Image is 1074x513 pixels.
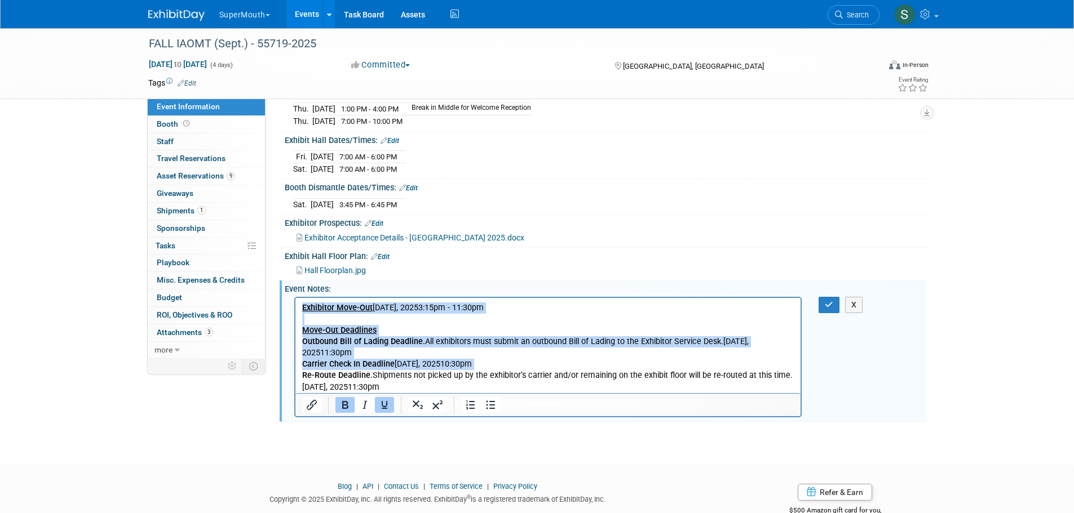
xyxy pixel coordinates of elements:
[156,241,175,250] span: Tasks
[347,59,414,71] button: Committed
[148,10,205,21] img: ExhibitDay
[173,60,183,69] span: to
[148,307,265,324] a: ROI, Objectives & ROO
[898,77,928,83] div: Event Rating
[293,163,311,175] td: Sat.
[293,198,311,210] td: Sat.
[338,482,352,490] a: Blog
[311,163,334,175] td: [DATE]
[408,397,427,413] button: Subscript
[381,137,399,145] a: Edit
[293,115,312,127] td: Thu.
[828,5,879,25] a: Search
[339,153,397,161] span: 7:00 AM - 6:00 PM
[311,198,334,210] td: [DATE]
[148,203,265,220] a: Shipments1
[461,397,480,413] button: Numbered list
[157,293,182,302] span: Budget
[285,132,926,146] div: Exhibit Hall Dates/Times:
[157,189,193,198] span: Giveaways
[293,103,312,115] td: Thu.
[481,397,500,413] button: Bullet list
[242,359,265,373] td: Toggle Event Tabs
[285,215,926,229] div: Exhibitor Prospectus:
[209,61,233,69] span: (4 days)
[339,165,397,173] span: 7:00 AM - 6:00 PM
[399,184,418,192] a: Edit
[845,297,863,313] button: X
[178,79,196,87] a: Edit
[148,185,265,202] a: Giveaways
[363,482,373,490] a: API
[365,220,383,227] a: Edit
[371,253,390,261] a: Edit
[335,397,355,413] button: Bold
[375,397,394,413] button: Underline
[312,115,335,127] td: [DATE]
[148,220,265,237] a: Sponsorships
[889,60,900,69] img: Format-Inperson.png
[339,200,397,209] span: 3:45 PM - 6:45 PM
[304,266,366,275] span: Hall Floorplan.jpg
[157,224,205,233] span: Sponsorships
[157,258,189,267] span: Playbook
[341,117,403,126] span: 7:00 PM - 10:00 PM
[223,359,242,373] td: Personalize Event Tab Strip
[295,298,801,393] iframe: Rich Text Area
[421,482,428,490] span: |
[148,116,265,133] a: Booth
[148,59,207,69] span: [DATE] [DATE]
[623,62,764,70] span: [GEOGRAPHIC_DATA], [GEOGRAPHIC_DATA]
[798,484,872,501] a: Refer & Earn
[157,119,192,128] span: Booth
[285,280,926,295] div: Event Notes:
[355,397,374,413] button: Italic
[148,99,265,115] a: Event Information
[205,328,213,336] span: 3
[157,171,235,180] span: Asset Reservations
[312,103,335,115] td: [DATE]
[293,151,311,163] td: Fri.
[375,482,382,490] span: |
[843,11,869,19] span: Search
[148,342,265,359] a: more
[148,492,728,505] div: Copyright © 2025 ExhibitDay, Inc. All rights reserved. ExhibitDay is a registered trademark of Ex...
[157,102,220,111] span: Event Information
[493,482,537,490] a: Privacy Policy
[148,238,265,255] a: Tasks
[430,482,483,490] a: Terms of Service
[148,150,265,167] a: Travel Reservations
[227,172,235,180] span: 9
[148,272,265,289] a: Misc. Expenses & Credits
[154,345,173,354] span: more
[157,154,226,163] span: Travel Reservations
[304,233,524,242] span: Exhibitor Acceptance Details - [GEOGRAPHIC_DATA] 2025.docx
[813,59,929,75] div: Event Format
[148,324,265,341] a: Attachments3
[405,103,531,115] td: Break in Middle for Welcome Reception
[157,328,213,337] span: Attachments
[302,397,321,413] button: Insert/edit link
[197,206,206,215] span: 1
[148,255,265,271] a: Playbook
[148,133,265,150] a: Staff
[428,397,447,413] button: Superscript
[181,119,192,128] span: Booth not reserved yet
[297,266,366,275] a: Hall Floorplan.jpg
[285,248,926,262] div: Exhibit Hall Floor Plan:
[148,289,265,306] a: Budget
[311,151,334,163] td: [DATE]
[148,168,265,185] a: Asset Reservations9
[484,482,492,490] span: |
[148,77,196,88] td: Tags
[353,482,361,490] span: |
[157,310,232,319] span: ROI, Objectives & ROO
[467,494,471,500] sup: ®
